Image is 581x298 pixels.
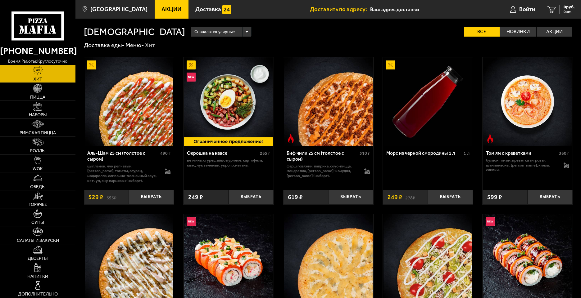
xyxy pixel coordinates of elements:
a: АкционныйМорс из черной смородины 1 л [383,57,473,146]
span: WOK [33,167,43,171]
a: Меню- [125,42,144,49]
span: Салаты и закуски [17,238,59,243]
a: Доставка еды- [84,42,125,49]
span: 510 г [360,151,370,156]
span: 599 ₽ [487,194,502,200]
button: Выбрать [328,190,373,205]
img: Новинка [187,217,196,226]
div: Том ям с креветками [486,150,557,156]
span: Дополнительно [18,292,58,296]
span: 0 шт. [564,10,575,14]
p: фарш говяжий, паприка, соус-пицца, моцарелла, [PERSON_NAME]-кочудян, [PERSON_NAME] (на борт). [287,164,358,178]
span: 249 ₽ [188,194,203,200]
input: Ваш адрес доставки [370,4,486,15]
span: Роллы [30,149,46,153]
div: Окрошка на квасе [187,150,258,156]
img: Острое блюдо [286,134,295,143]
span: 1 л [464,151,470,156]
label: Акции [537,27,572,37]
span: Хит [34,77,42,82]
span: 619 ₽ [288,194,303,200]
a: АкционныйАль-Шам 25 см (толстое с сыром) [84,57,174,146]
span: Супы [31,220,44,225]
img: Новинка [187,73,196,82]
img: Акционный [87,60,96,69]
img: Акционный [187,60,196,69]
button: Выбрать [129,190,174,205]
span: [GEOGRAPHIC_DATA] [90,7,148,12]
s: 278 ₽ [405,194,415,200]
span: Пицца [30,95,45,100]
img: Морс из черной смородины 1 л [384,57,472,146]
label: Новинки [500,27,536,37]
span: Акции [161,7,181,12]
button: Выбрать [428,190,473,205]
img: Биф чили 25 см (толстое с сыром) [284,57,373,146]
span: Напитки [27,274,48,279]
span: Горячее [29,202,47,207]
span: Десерты [28,256,48,261]
span: Доставить по адресу: [310,7,370,12]
img: Окрошка на квасе [184,57,273,146]
p: цыпленок, лук репчатый, [PERSON_NAME], томаты, огурец, моцарелла, сливочно-чесночный соус, кетчуп... [87,164,159,183]
div: Биф чили 25 см (толстое с сыром) [287,150,358,162]
span: Обеды [30,185,46,189]
span: Войти [519,7,535,12]
img: 15daf4d41897b9f0e9f617042186c801.svg [222,5,231,14]
p: бульон том ям, креветка тигровая, шампиньоны, [PERSON_NAME], кинза, сливки. [486,158,558,172]
img: Акционный [386,60,395,69]
p: ветчина, огурец, яйцо куриное, картофель, квас, лук зеленый, укроп, сметана. [187,158,270,167]
div: Хит [145,41,155,49]
a: Острое блюдоТом ям с креветками [483,57,573,146]
a: АкционныйНовинкаОкрошка на квасе [184,57,274,146]
span: Сначала популярные [194,26,235,38]
div: Аль-Шам 25 см (толстое с сыром) [87,150,159,162]
label: Все [464,27,500,37]
h1: [DEMOGRAPHIC_DATA] [84,27,185,37]
img: Аль-Шам 25 см (толстое с сыром) [85,57,174,146]
button: Выбрать [528,190,573,205]
div: Морс из черной смородины 1 л [386,150,462,156]
span: 529 ₽ [89,194,103,200]
span: Наборы [29,113,47,117]
s: 595 ₽ [107,194,116,200]
a: Острое блюдоБиф чили 25 см (толстое с сыром) [283,57,373,146]
span: Доставка [195,7,221,12]
img: Том ям с креветками [483,57,572,146]
span: 490 г [160,151,170,156]
span: 265 г [260,151,270,156]
img: Новинка [486,217,495,226]
img: Острое блюдо [486,134,495,143]
button: Выбрать [229,190,274,205]
span: 360 г [559,151,569,156]
span: 249 ₽ [388,194,402,200]
span: 0 руб. [564,5,575,9]
span: Римская пицца [20,131,56,135]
